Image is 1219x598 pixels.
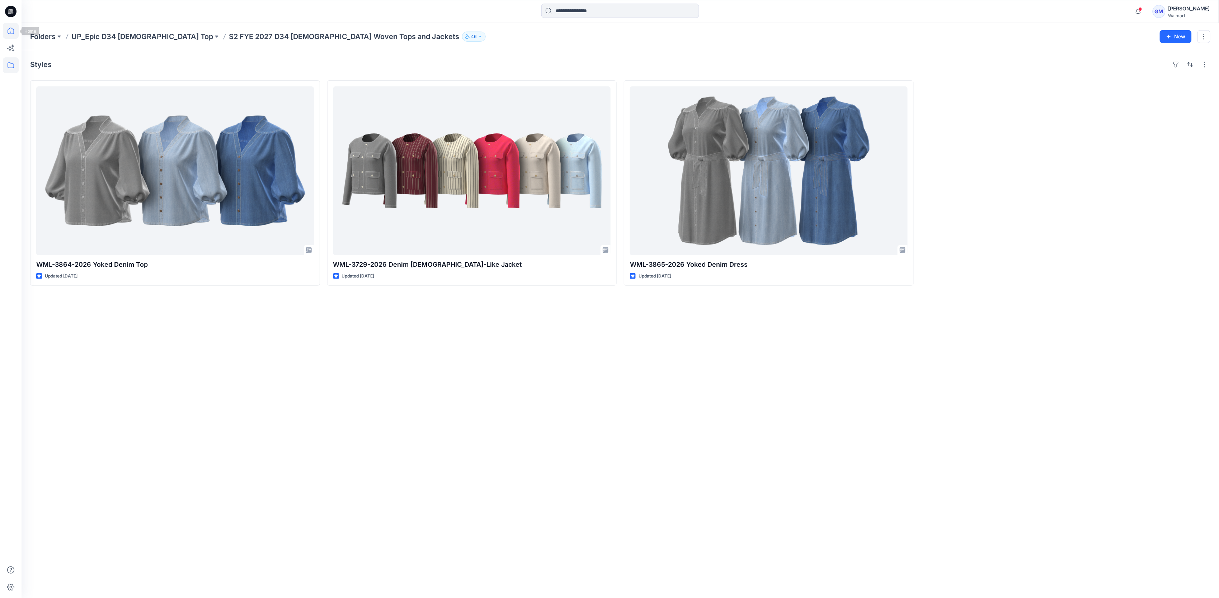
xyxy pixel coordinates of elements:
button: New [1160,30,1192,43]
a: WML-3864-2026 Yoked Denim Top [36,86,314,255]
a: Folders [30,32,56,42]
div: [PERSON_NAME] [1168,4,1210,13]
p: Updated [DATE] [639,272,671,280]
p: WML-3729-2026 Denim [DEMOGRAPHIC_DATA]-Like Jacket [333,260,611,270]
a: WML-3729-2026 Denim Lady-Like Jacket [333,86,611,255]
button: 46 [462,32,486,42]
p: 46 [471,33,477,41]
p: WML-3864-2026 Yoked Denim Top [36,260,314,270]
a: WML-3865-2026 Yoked Denim Dress [630,86,908,255]
p: S2 FYE 2027 D34 [DEMOGRAPHIC_DATA] Woven Tops and Jackets [229,32,459,42]
p: WML-3865-2026 Yoked Denim Dress [630,260,908,270]
div: Walmart [1168,13,1210,18]
h4: Styles [30,60,52,69]
p: Updated [DATE] [342,272,375,280]
p: Updated [DATE] [45,272,77,280]
a: UP_Epic D34 [DEMOGRAPHIC_DATA] Top [71,32,213,42]
div: GM [1153,5,1166,18]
